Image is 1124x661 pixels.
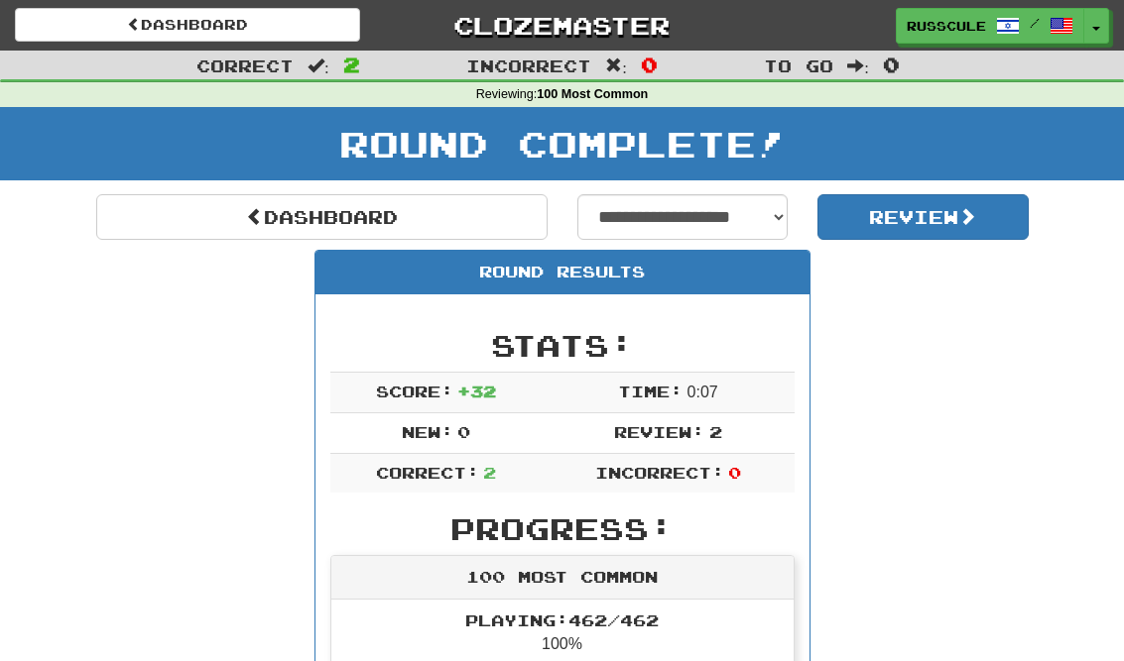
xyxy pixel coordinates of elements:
[331,556,794,600] div: 100 Most Common
[330,512,795,545] h2: Progress:
[537,87,648,101] strong: 100 Most Common
[687,384,718,400] span: 0 : 0 7
[308,57,329,74] span: :
[457,382,496,400] span: + 32
[883,53,900,76] span: 0
[376,463,479,482] span: Correct:
[465,610,659,629] span: Playing: 462 / 462
[728,463,741,482] span: 0
[15,8,360,42] a: Dashboard
[402,422,453,441] span: New:
[483,463,496,482] span: 2
[390,8,735,43] a: Clozemaster
[847,57,869,74] span: :
[618,382,683,400] span: Time:
[764,55,833,75] span: To go
[315,251,810,294] div: Round Results
[595,463,724,482] span: Incorrect:
[343,53,360,76] span: 2
[817,194,1029,240] button: Review
[457,422,470,441] span: 0
[709,422,722,441] span: 2
[196,55,294,75] span: Correct
[96,194,548,240] a: Dashboard
[466,55,591,75] span: Incorrect
[605,57,627,74] span: :
[896,8,1084,44] a: russcule /
[330,329,795,362] h2: Stats:
[641,53,658,76] span: 0
[1030,16,1040,30] span: /
[614,422,704,441] span: Review:
[907,17,986,35] span: russcule
[376,382,453,400] span: Score:
[7,124,1117,164] h1: Round Complete!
